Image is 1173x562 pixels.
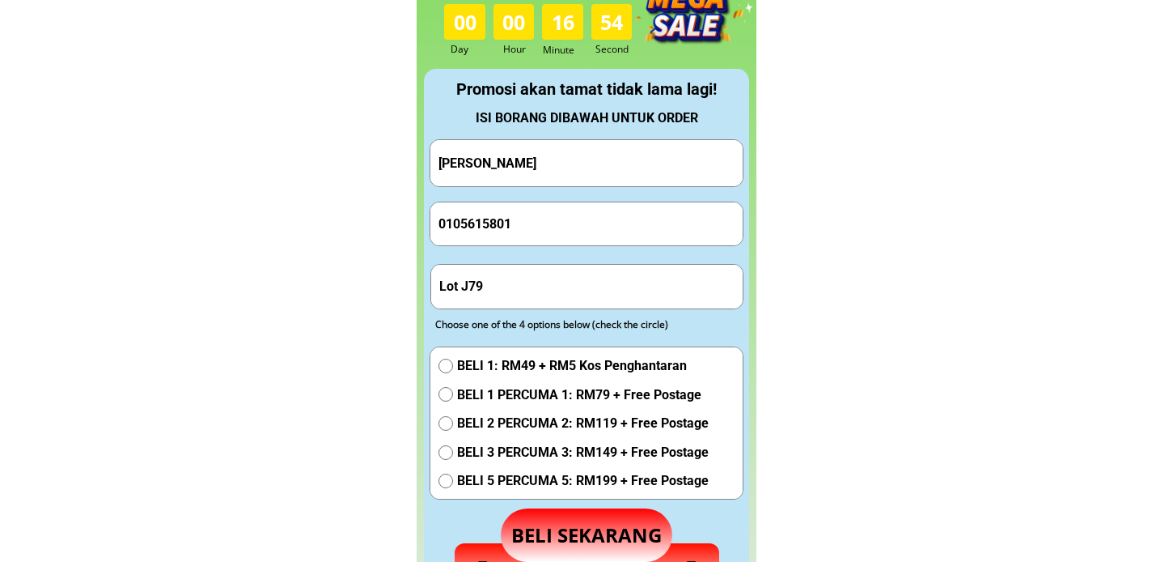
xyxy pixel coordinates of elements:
p: BELI SEKARANG [501,509,672,562]
span: BELI 5 PERCUMA 5: RM199 + Free Postage [457,470,709,492]
span: BELI 2 PERCUMA 2: RM119 + Free Postage [457,413,709,434]
input: Your Full Name/ Nama Penuh [434,140,739,186]
input: Address(Ex: 52 Jalan Wirawati 7, Maluri, 55100 Kuala Lumpur) [435,265,739,308]
h3: Minute [543,42,587,57]
h3: Day [451,41,492,57]
span: BELI 1 PERCUMA 1: RM79 + Free Postage [457,385,709,406]
input: Phone Number/ Nombor Telefon [434,202,739,245]
h3: Hour [503,41,537,57]
span: BELI 3 PERCUMA 3: RM149 + Free Postage [457,442,709,463]
span: BELI 1: RM49 + RM5 Kos Penghantaran [457,356,709,377]
h3: Second [595,41,635,57]
div: ISI BORANG DIBAWAH UNTUK ORDER [425,108,748,129]
div: Promosi akan tamat tidak lama lagi! [425,76,748,102]
div: Choose one of the 4 options below (check the circle) [435,317,709,332]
